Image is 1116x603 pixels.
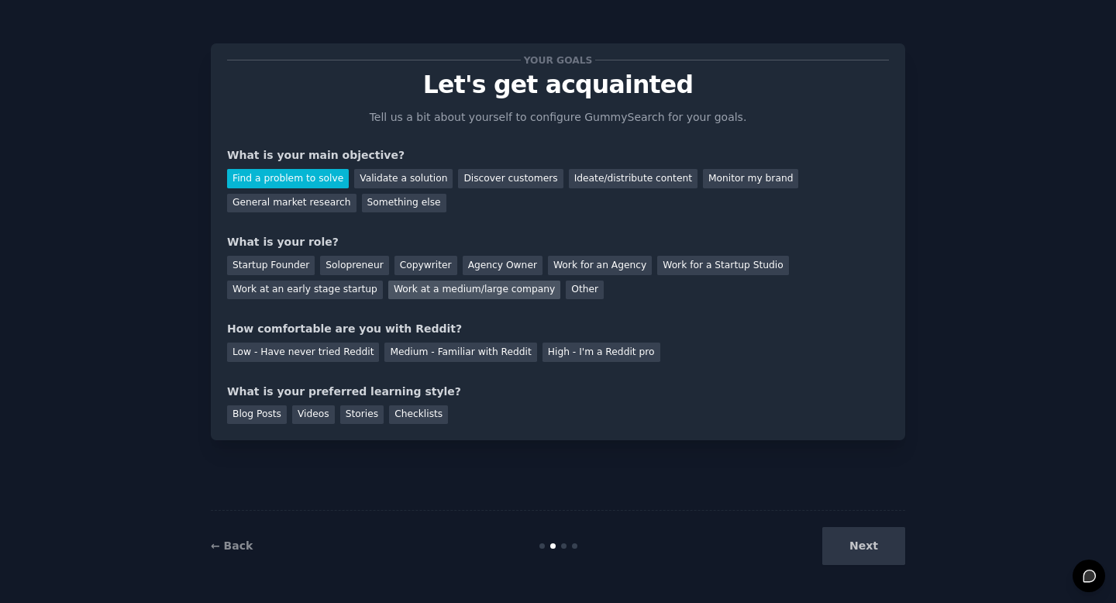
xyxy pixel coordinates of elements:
div: High - I'm a Reddit pro [542,343,660,362]
div: Solopreneur [320,256,388,275]
p: Tell us a bit about yourself to configure GummySearch for your goals. [363,109,753,126]
div: Validate a solution [354,169,453,188]
div: What is your role? [227,234,889,250]
div: Videos [292,405,335,425]
div: Agency Owner [463,256,542,275]
div: Blog Posts [227,405,287,425]
div: Work for an Agency [548,256,652,275]
div: Checklists [389,405,448,425]
div: How comfortable are you with Reddit? [227,321,889,337]
div: Monitor my brand [703,169,798,188]
div: Other [566,281,604,300]
div: Work for a Startup Studio [657,256,788,275]
a: ← Back [211,539,253,552]
div: Something else [362,194,446,213]
div: Startup Founder [227,256,315,275]
div: Discover customers [458,169,563,188]
div: Find a problem to solve [227,169,349,188]
div: Stories [340,405,384,425]
div: Copywriter [394,256,457,275]
p: Let's get acquainted [227,71,889,98]
div: What is your main objective? [227,147,889,164]
div: Low - Have never tried Reddit [227,343,379,362]
div: Work at an early stage startup [227,281,383,300]
div: Ideate/distribute content [569,169,697,188]
div: General market research [227,194,356,213]
div: Work at a medium/large company [388,281,560,300]
div: Medium - Familiar with Reddit [384,343,536,362]
div: What is your preferred learning style? [227,384,889,400]
span: Your goals [521,52,595,68]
